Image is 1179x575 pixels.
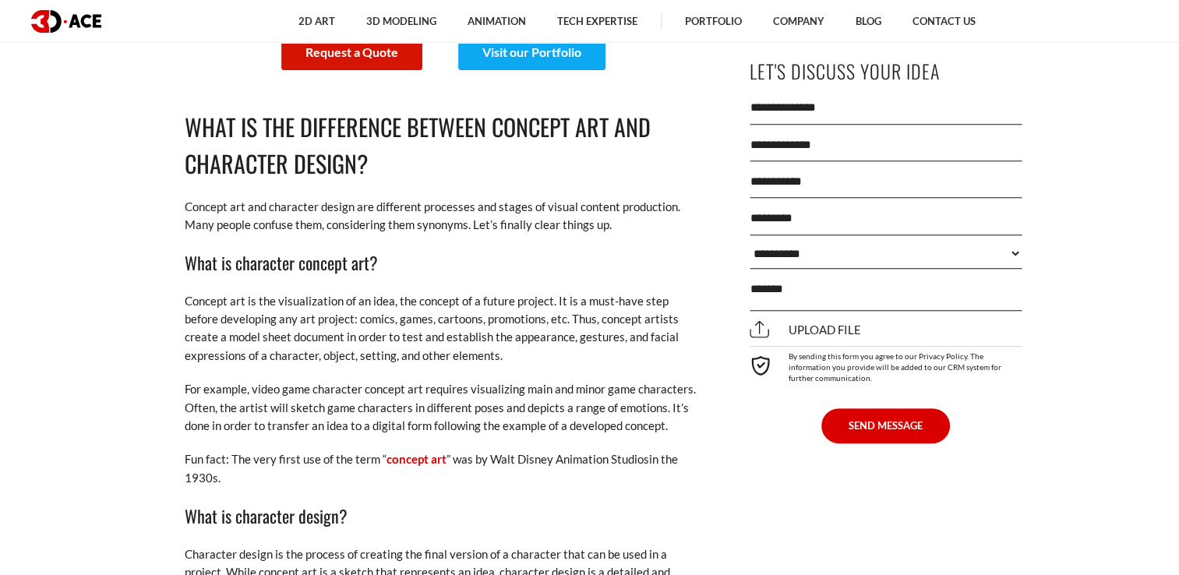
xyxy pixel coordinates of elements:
[185,380,699,435] p: For example, video game character concept art requires visualizing main and minor game characters...
[821,408,950,443] button: SEND MESSAGE
[750,54,1022,89] p: Let's Discuss Your Idea
[185,292,699,365] p: Concept art is the visualization of an idea, the concept of a future project. It is a must-have s...
[387,452,447,466] a: concept art
[185,109,699,182] h2: What is the difference between concept art and character design?
[185,198,699,235] p: Concept art and character design are different processes and stages of visual content production....
[458,34,605,70] a: Visit our Portfolio
[31,10,101,33] img: logo dark
[750,346,1022,383] div: By sending this form you agree to our Privacy Policy. The information you provide will be added t...
[185,249,699,276] h3: What is character concept art?
[750,323,861,337] span: Upload file
[185,450,699,487] p: Fun fact: The very first use of the term “ ” was by Walt Disney Animation Studiosin the 1930s.
[281,34,422,70] a: Request a Quote
[185,503,699,529] h3: What is character design?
